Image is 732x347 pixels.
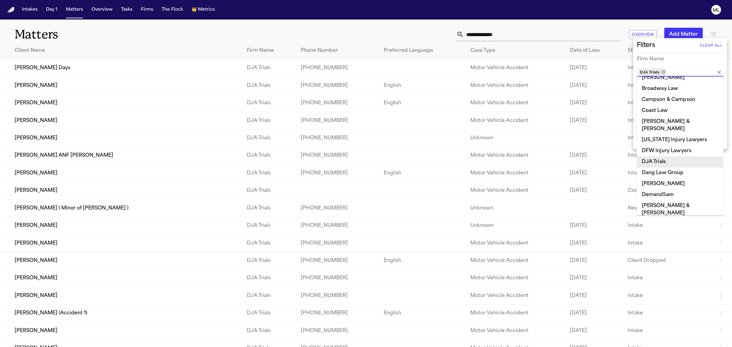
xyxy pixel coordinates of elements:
li: Dang Law Group [637,167,723,178]
span: DJA Trials [637,69,662,76]
h2: Filters [637,41,655,50]
button: Clear All [698,41,723,50]
li: Campson & Campson [637,94,723,105]
li: [PERSON_NAME] [637,178,723,189]
li: DemandSam [637,189,723,200]
li: [US_STATE] Injury Lawyers [637,134,723,145]
li: [PERSON_NAME] [637,72,723,83]
li: DFW Injury Lawyers [637,145,723,156]
li: Broadway Law [637,83,723,94]
li: [PERSON_NAME] & [PERSON_NAME] [637,200,723,219]
button: Clear [715,68,723,77]
li: [PERSON_NAME] & [PERSON_NAME] [637,116,723,134]
li: Coast Law [637,105,723,116]
li: DJA Trials [637,156,723,167]
button: Open [723,142,724,143]
button: Open [723,118,724,120]
button: Close [723,72,724,73]
button: Open [723,95,724,96]
h3: Firm Name [637,55,664,63]
div: DJA Trials [637,68,667,76]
